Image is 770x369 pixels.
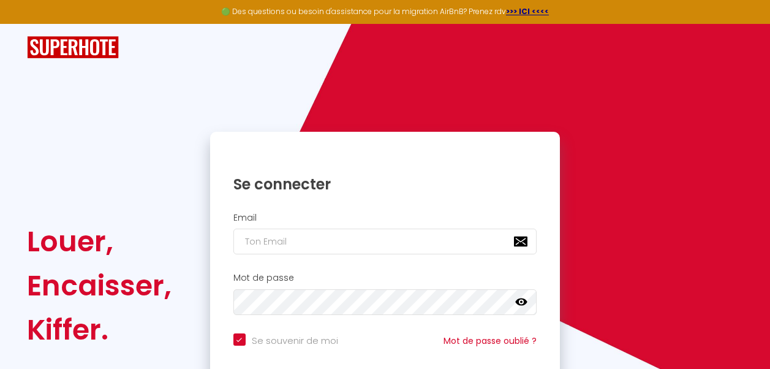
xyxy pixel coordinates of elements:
[233,273,537,283] h2: Mot de passe
[233,229,537,254] input: Ton Email
[233,213,537,223] h2: Email
[27,264,172,308] div: Encaisser,
[444,335,537,347] a: Mot de passe oublié ?
[27,36,119,59] img: SuperHote logo
[506,6,549,17] a: >>> ICI <<<<
[27,308,172,352] div: Kiffer.
[233,175,537,194] h1: Se connecter
[27,219,172,264] div: Louer,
